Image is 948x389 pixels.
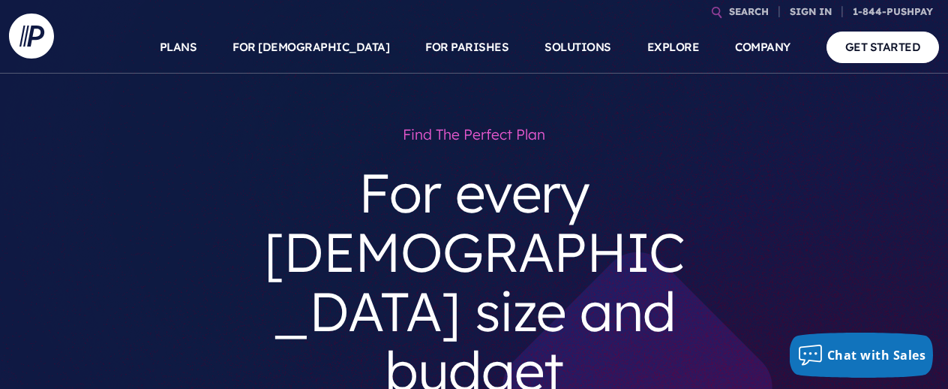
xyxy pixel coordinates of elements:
span: Chat with Sales [827,347,926,363]
a: FOR [DEMOGRAPHIC_DATA] [232,21,389,74]
button: Chat with Sales [790,333,934,378]
a: EXPLORE [647,21,700,74]
a: FOR PARISHES [425,21,508,74]
a: PLANS [160,21,197,74]
a: GET STARTED [826,32,940,62]
a: SOLUTIONS [544,21,611,74]
h1: Find the perfect plan [247,119,700,151]
a: COMPANY [735,21,790,74]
